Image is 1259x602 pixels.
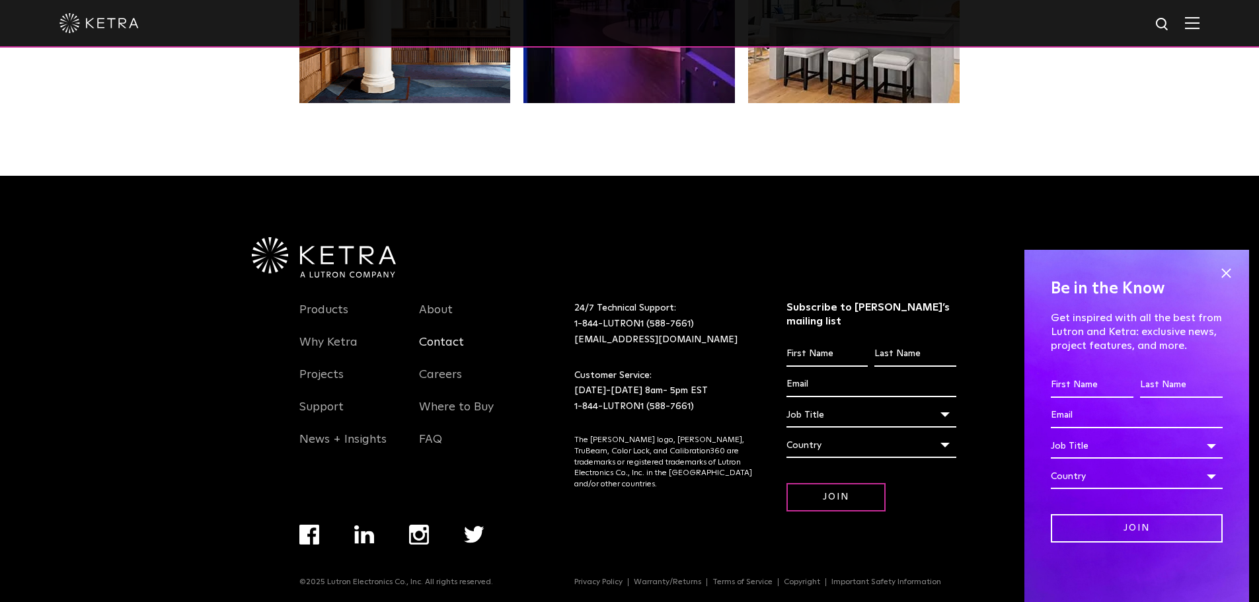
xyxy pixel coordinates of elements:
img: linkedin [354,525,375,544]
a: FAQ [419,432,442,463]
div: Navigation Menu [419,301,519,463]
div: Job Title [1051,433,1223,459]
div: Navigation Menu [299,301,400,463]
a: Support [299,400,344,430]
input: Last Name [1140,373,1223,398]
a: Products [299,303,348,333]
img: twitter [464,526,484,543]
p: Get inspired with all the best from Lutron and Ketra: exclusive news, project features, and more. [1051,311,1223,352]
div: Navigation Menu [574,578,960,587]
img: search icon [1155,17,1171,33]
a: Contact [419,335,464,365]
h3: Subscribe to [PERSON_NAME]’s mailing list [786,301,956,328]
a: Copyright [779,578,826,586]
img: Hamburger%20Nav.svg [1185,17,1200,29]
a: [EMAIL_ADDRESS][DOMAIN_NAME] [574,335,738,344]
input: Last Name [874,342,956,367]
input: First Name [1051,373,1133,398]
p: Customer Service: [DATE]-[DATE] 8am- 5pm EST [574,368,753,415]
a: Privacy Policy [569,578,629,586]
a: News + Insights [299,432,387,463]
a: Where to Buy [419,400,494,430]
p: 24/7 Technical Support: [574,301,753,348]
input: Join [1051,514,1223,543]
input: Email [1051,403,1223,428]
div: Country [1051,464,1223,489]
a: Warranty/Returns [629,578,707,586]
img: instagram [409,525,429,545]
div: Job Title [786,402,956,428]
a: Terms of Service [707,578,779,586]
img: ketra-logo-2019-white [59,13,139,33]
a: Projects [299,367,344,398]
div: Navigation Menu [299,525,519,578]
a: About [419,303,453,333]
h4: Be in the Know [1051,276,1223,301]
img: Ketra-aLutronCo_White_RGB [252,237,396,278]
a: Careers [419,367,462,398]
a: 1-844-LUTRON1 (588-7661) [574,319,694,328]
a: Why Ketra [299,335,358,365]
a: 1-844-LUTRON1 (588-7661) [574,402,694,411]
img: facebook [299,525,319,545]
input: Email [786,372,956,397]
p: ©2025 Lutron Electronics Co., Inc. All rights reserved. [299,578,493,587]
a: Important Safety Information [826,578,946,586]
p: The [PERSON_NAME] logo, [PERSON_NAME], TruBeam, Color Lock, and Calibration360 are trademarks or ... [574,435,753,490]
input: Join [786,483,886,511]
div: Country [786,433,956,458]
input: First Name [786,342,868,367]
